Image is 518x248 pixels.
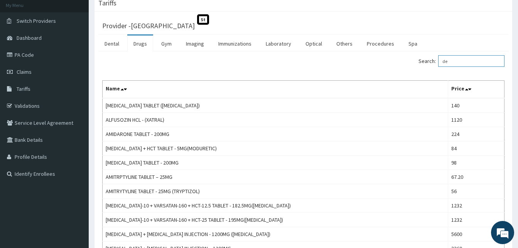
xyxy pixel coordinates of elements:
span: Claims [17,68,32,75]
span: We're online! [45,75,106,153]
td: 1232 [448,199,504,213]
span: St [197,14,209,25]
a: Gym [155,36,178,52]
td: [MEDICAL_DATA] + HCT TABLET - 5MG(MODURETIC) [103,141,448,156]
span: Tariffs [17,85,30,92]
td: ALFUSOZIN HCL - (XATRAL) [103,113,448,127]
td: [MEDICAL_DATA]-10 + VARSATAN-160 + HCT-25 TABLET - 195MG([MEDICAL_DATA]) [103,213,448,227]
td: AMITRPTYLINE TABLET – 25MG [103,170,448,184]
img: d_794563401_company_1708531726252_794563401 [14,39,31,58]
th: Name [103,81,448,99]
span: Dashboard [17,34,42,41]
label: Search: [418,55,505,67]
td: 5600 [448,227,504,241]
th: Price [448,81,504,99]
td: [MEDICAL_DATA] TABLET ([MEDICAL_DATA]) [103,98,448,113]
input: Search: [438,55,505,67]
h3: Provider - [GEOGRAPHIC_DATA] [102,22,195,29]
a: Procedures [361,36,400,52]
a: Drugs [127,36,153,52]
a: Spa [402,36,424,52]
td: 84 [448,141,504,156]
td: AMITRYTYLINE TABLET - 25MG (TRYPTIZOL) [103,184,448,199]
a: Imaging [180,36,210,52]
td: 1120 [448,113,504,127]
a: Optical [299,36,328,52]
div: Chat with us now [40,43,130,53]
td: 224 [448,127,504,141]
a: Others [330,36,359,52]
td: [MEDICAL_DATA]-10 + VARSATAN-160 + HCT-12.5 TABLET - 182.5MG([MEDICAL_DATA]) [103,199,448,213]
td: 140 [448,98,504,113]
a: Dental [98,36,125,52]
textarea: Type your message and hit 'Enter' [4,166,147,193]
td: AMIDARONE TABLET - 200MG [103,127,448,141]
td: [MEDICAL_DATA] TABLET - 200MG [103,156,448,170]
div: Minimize live chat window [127,4,145,22]
td: [MEDICAL_DATA] + [MEDICAL_DATA] INJECTION - 1200MG ([MEDICAL_DATA]) [103,227,448,241]
td: 98 [448,156,504,170]
a: Immunizations [212,36,258,52]
a: Laboratory [260,36,297,52]
span: Switch Providers [17,17,56,24]
td: 1232 [448,213,504,227]
td: 67.20 [448,170,504,184]
td: 56 [448,184,504,199]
